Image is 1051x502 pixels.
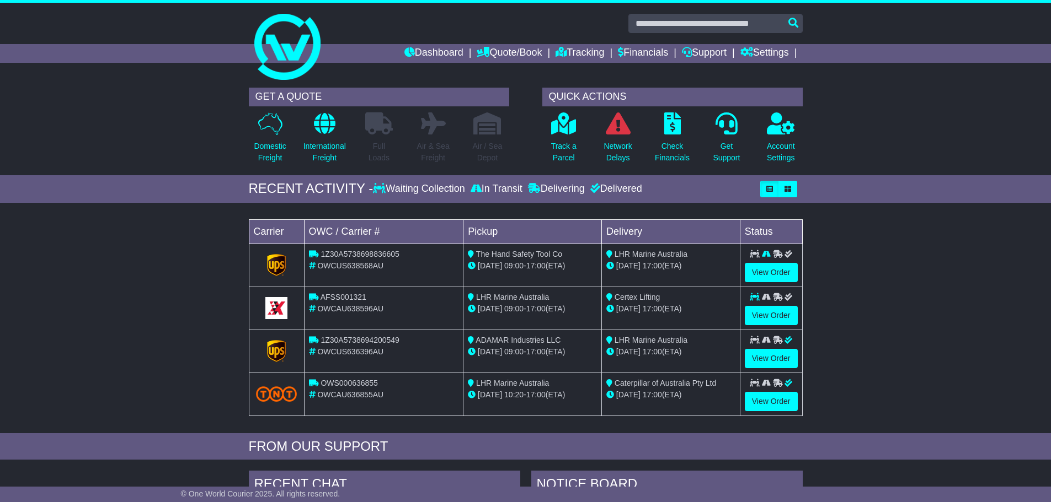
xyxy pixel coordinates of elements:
[712,112,740,170] a: GetSupport
[478,347,502,356] span: [DATE]
[551,112,577,170] a: Track aParcel
[321,293,366,301] span: AFSS001321
[766,112,796,170] a: AccountSettings
[365,141,393,164] p: Full Loads
[417,141,450,164] p: Air & Sea Freight
[616,347,641,356] span: [DATE]
[373,183,467,195] div: Waiting Collection
[317,347,383,356] span: OWCUS636396AU
[265,297,287,319] img: GetCarrierServiceLogo
[615,293,660,301] span: Certex Lifting
[713,141,740,164] p: Get Support
[526,304,546,313] span: 17:00
[740,219,802,244] td: Status
[267,340,286,362] img: GetCarrierServiceLogo
[643,261,662,270] span: 17:00
[476,250,562,258] span: The Hand Safety Tool Co
[525,183,588,195] div: Delivering
[745,306,798,325] a: View Order
[616,261,641,270] span: [DATE]
[256,386,297,401] img: TNT_Domestic.png
[531,471,803,500] div: NOTICE BOARD
[740,44,789,63] a: Settings
[476,379,549,387] span: LHR Marine Australia
[606,389,735,401] div: (ETA)
[504,390,524,399] span: 10:20
[551,141,577,164] p: Track a Parcel
[317,261,383,270] span: OWCUS638568AU
[468,303,597,315] div: - (ETA)
[643,304,662,313] span: 17:00
[745,349,798,368] a: View Order
[477,44,542,63] a: Quote/Book
[655,141,690,164] p: Check Financials
[267,254,286,276] img: GetCarrierServiceLogo
[476,293,549,301] span: LHR Marine Australia
[249,471,520,500] div: RECENT CHAT
[556,44,604,63] a: Tracking
[317,304,383,313] span: OWCAU638596AU
[588,183,642,195] div: Delivered
[526,347,546,356] span: 17:00
[476,336,561,344] span: ADAMAR Industries LLC
[249,439,803,455] div: FROM OUR SUPPORT
[253,112,286,170] a: DomesticFreight
[542,88,803,106] div: QUICK ACTIONS
[526,390,546,399] span: 17:00
[478,261,502,270] span: [DATE]
[468,346,597,358] div: - (ETA)
[745,392,798,411] a: View Order
[604,141,632,164] p: Network Delays
[504,304,524,313] span: 09:00
[468,183,525,195] div: In Transit
[468,260,597,272] div: - (ETA)
[181,489,340,498] span: © One World Courier 2025. All rights reserved.
[404,44,463,63] a: Dashboard
[249,181,374,197] div: RECENT ACTIVITY -
[478,304,502,313] span: [DATE]
[745,263,798,282] a: View Order
[304,219,463,244] td: OWC / Carrier #
[643,347,662,356] span: 17:00
[606,260,735,272] div: (ETA)
[504,347,524,356] span: 09:00
[473,141,503,164] p: Air / Sea Depot
[303,141,346,164] p: International Freight
[468,389,597,401] div: - (ETA)
[643,390,662,399] span: 17:00
[682,44,727,63] a: Support
[321,379,378,387] span: OWS000636855
[616,390,641,399] span: [DATE]
[249,88,509,106] div: GET A QUOTE
[618,44,668,63] a: Financials
[767,141,795,164] p: Account Settings
[254,141,286,164] p: Domestic Freight
[249,219,304,244] td: Carrier
[478,390,502,399] span: [DATE]
[317,390,383,399] span: OWCAU636855AU
[606,346,735,358] div: (ETA)
[615,379,716,387] span: Caterpillar of Australia Pty Ltd
[504,261,524,270] span: 09:00
[321,336,399,344] span: 1Z30A5738694200549
[321,250,399,258] span: 1Z30A5738698836605
[463,219,602,244] td: Pickup
[615,336,687,344] span: LHR Marine Australia
[603,112,632,170] a: NetworkDelays
[615,250,687,258] span: LHR Marine Australia
[526,261,546,270] span: 17:00
[601,219,740,244] td: Delivery
[606,303,735,315] div: (ETA)
[303,112,346,170] a: InternationalFreight
[616,304,641,313] span: [DATE]
[654,112,690,170] a: CheckFinancials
